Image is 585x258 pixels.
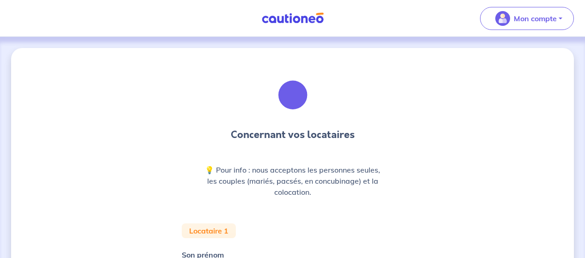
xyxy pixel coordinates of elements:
div: Locataire 1 [182,223,236,238]
p: 💡 Pour info : nous acceptons les personnes seules, les couples (mariés, pacsés, en concubinage) e... [204,164,382,198]
p: Mon compte [514,13,557,24]
button: illu_account_valid_menu.svgMon compte [480,7,574,30]
img: illu_account_valid_menu.svg [495,11,510,26]
h3: Concernant vos locataires [231,127,355,142]
img: illu_tenants.svg [268,70,318,120]
img: Cautioneo [258,12,327,24]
